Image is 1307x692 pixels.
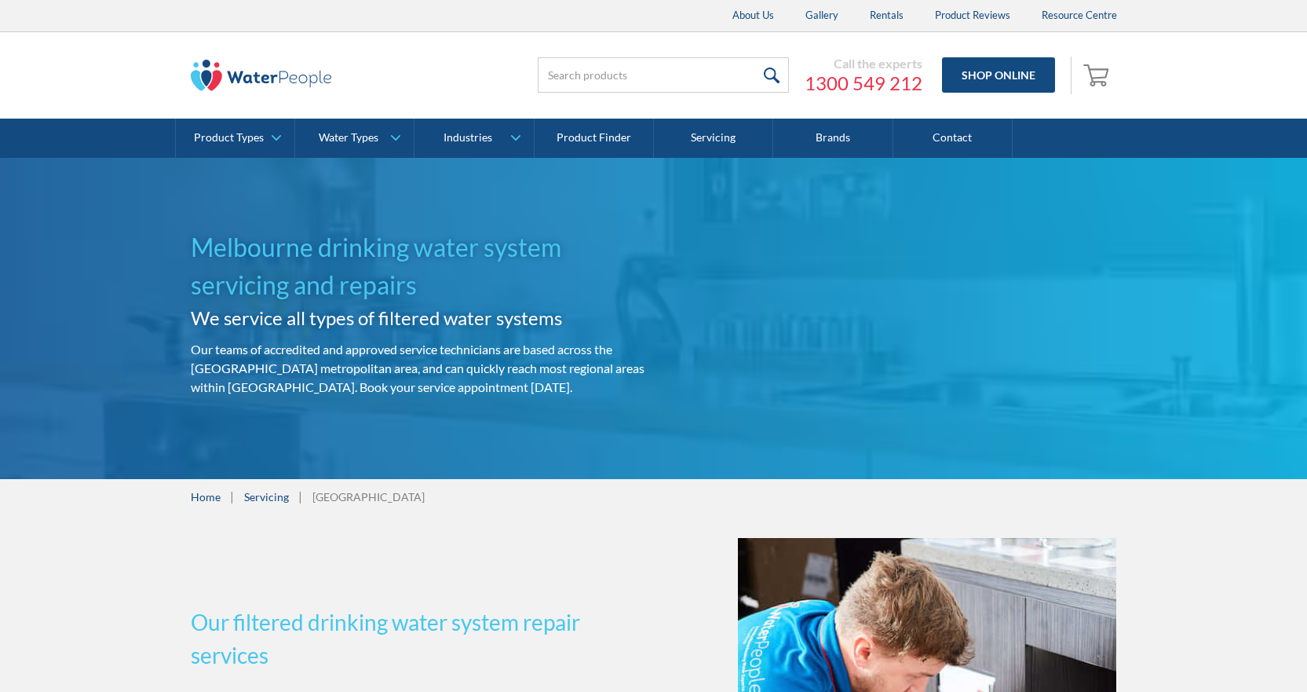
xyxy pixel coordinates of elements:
[191,60,332,91] img: The Water People
[194,131,264,145] div: Product Types
[191,340,648,397] p: Our teams of accredited and approved service technicians are based across the [GEOGRAPHIC_DATA] m...
[191,229,648,304] h1: Melbourne drinking water system servicing and repairs
[191,489,221,505] a: Home
[805,71,922,95] a: 1300 549 212
[538,57,789,93] input: Search products
[1083,62,1113,87] img: shopping cart
[654,119,773,158] a: Servicing
[228,487,236,506] div: |
[312,489,425,505] div: [GEOGRAPHIC_DATA]
[414,119,533,158] a: Industries
[893,119,1013,158] a: Contact
[176,119,294,158] a: Product Types
[191,304,648,332] h2: We service all types of filtered water systems
[191,606,648,672] h3: Our filtered drinking water system repair services
[297,487,305,506] div: |
[535,119,654,158] a: Product Finder
[805,56,922,71] div: Call the experts
[1079,57,1117,94] a: Open empty cart
[295,119,414,158] a: Water Types
[319,131,378,145] div: Water Types
[942,57,1055,93] a: Shop Online
[444,131,492,145] div: Industries
[244,489,289,505] a: Servicing
[773,119,893,158] a: Brands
